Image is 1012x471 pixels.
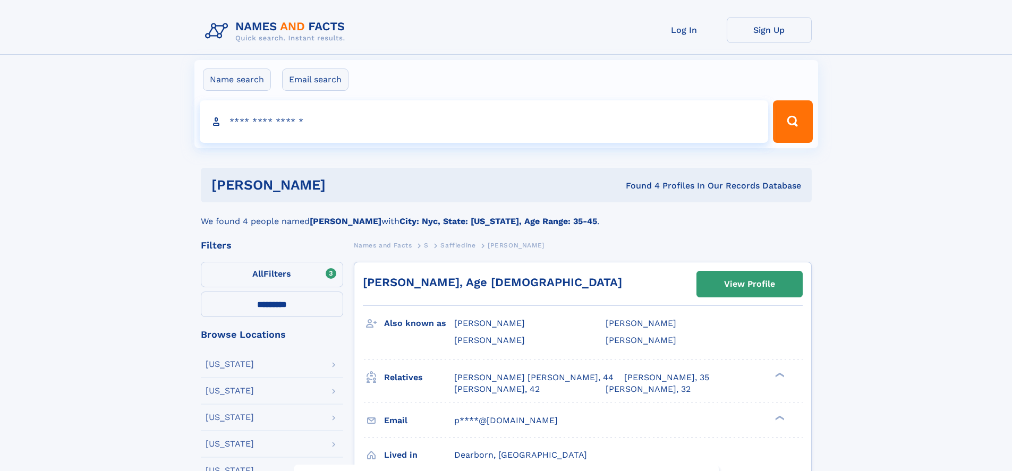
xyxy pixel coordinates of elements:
[206,413,254,422] div: [US_STATE]
[252,269,263,279] span: All
[772,371,785,378] div: ❯
[454,372,614,383] a: [PERSON_NAME] [PERSON_NAME], 44
[201,330,343,339] div: Browse Locations
[454,318,525,328] span: [PERSON_NAME]
[310,216,381,226] b: [PERSON_NAME]
[727,17,812,43] a: Sign Up
[488,242,545,249] span: [PERSON_NAME]
[282,68,348,91] label: Email search
[399,216,597,226] b: City: Nyc, State: [US_STATE], Age Range: 35-45
[384,446,454,464] h3: Lived in
[606,335,676,345] span: [PERSON_NAME]
[384,314,454,332] h3: Also known as
[454,383,540,395] a: [PERSON_NAME], 42
[354,238,412,252] a: Names and Facts
[211,178,476,192] h1: [PERSON_NAME]
[606,318,676,328] span: [PERSON_NAME]
[697,271,802,297] a: View Profile
[363,276,622,289] a: [PERSON_NAME], Age [DEMOGRAPHIC_DATA]
[440,242,475,249] span: Saffiedine
[475,180,801,192] div: Found 4 Profiles In Our Records Database
[454,450,587,460] span: Dearborn, [GEOGRAPHIC_DATA]
[206,360,254,369] div: [US_STATE]
[206,387,254,395] div: [US_STATE]
[440,238,475,252] a: Saffiedine
[606,383,691,395] a: [PERSON_NAME], 32
[206,440,254,448] div: [US_STATE]
[201,17,354,46] img: Logo Names and Facts
[384,412,454,430] h3: Email
[624,372,709,383] a: [PERSON_NAME], 35
[772,414,785,421] div: ❯
[724,272,775,296] div: View Profile
[454,335,525,345] span: [PERSON_NAME]
[424,242,429,249] span: S
[201,241,343,250] div: Filters
[200,100,769,143] input: search input
[424,238,429,252] a: S
[384,369,454,387] h3: Relatives
[201,202,812,228] div: We found 4 people named with .
[642,17,727,43] a: Log In
[201,262,343,287] label: Filters
[773,100,812,143] button: Search Button
[203,68,271,91] label: Name search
